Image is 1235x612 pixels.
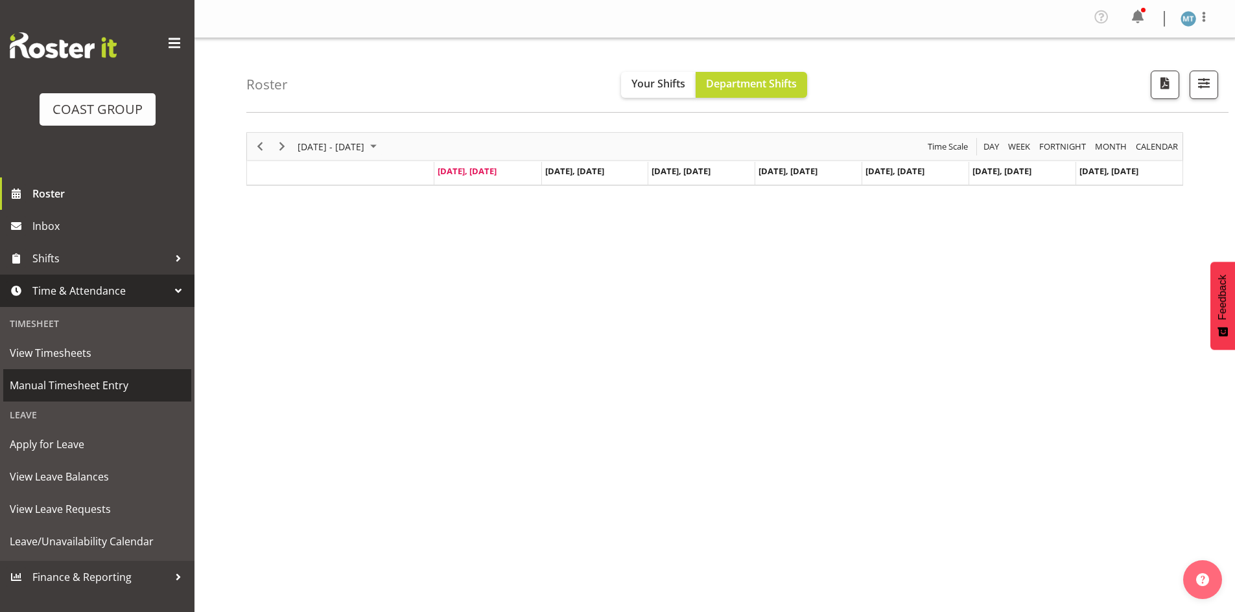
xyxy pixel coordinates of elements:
div: Timeline Week of September 1, 2025 [246,132,1183,186]
span: [DATE] - [DATE] [296,139,366,155]
a: View Timesheets [3,337,191,369]
span: Leave/Unavailability Calendar [10,532,185,551]
img: help-xxl-2.png [1196,573,1209,586]
span: Manual Timesheet Entry [10,376,185,395]
a: Manual Timesheet Entry [3,369,191,402]
span: [DATE], [DATE] [972,165,1031,177]
h4: Roster [246,77,288,92]
span: [DATE], [DATE] [759,165,817,177]
img: Rosterit website logo [10,32,117,58]
span: calendar [1135,139,1179,155]
span: Time Scale [926,139,969,155]
div: Previous [249,133,271,160]
span: Inbox [32,216,188,236]
button: Timeline Week [1006,139,1033,155]
span: Day [982,139,1000,155]
img: malae-toleafoa1112.jpg [1181,11,1196,27]
span: Finance & Reporting [32,567,169,587]
div: Next [271,133,293,160]
a: View Leave Balances [3,460,191,493]
span: [DATE], [DATE] [545,165,604,177]
span: View Leave Balances [10,467,185,486]
span: Fortnight [1038,139,1087,155]
button: Next [274,139,291,155]
span: View Leave Requests [10,499,185,519]
span: [DATE], [DATE] [865,165,924,177]
span: Feedback [1217,275,1229,320]
span: [DATE], [DATE] [1079,165,1138,177]
button: September 01 - 07, 2025 [296,139,382,155]
div: Leave [3,402,191,428]
span: Shifts [32,249,169,268]
a: Apply for Leave [3,428,191,460]
button: Filter Shifts [1190,71,1218,99]
button: Time Scale [926,139,970,155]
span: Month [1094,139,1128,155]
button: Timeline Day [982,139,1002,155]
span: Week [1007,139,1031,155]
button: Feedback - Show survey [1210,262,1235,350]
button: Download a PDF of the roster according to the set date range. [1151,71,1179,99]
button: Your Shifts [621,72,696,98]
button: Department Shifts [696,72,807,98]
button: Fortnight [1037,139,1088,155]
span: Apply for Leave [10,435,185,454]
button: Previous [252,139,269,155]
span: [DATE], [DATE] [652,165,711,177]
div: COAST GROUP [53,100,143,119]
span: Your Shifts [631,76,685,91]
span: Time & Attendance [32,281,169,300]
button: Timeline Month [1093,139,1129,155]
span: View Timesheets [10,343,185,363]
span: Department Shifts [706,76,797,91]
span: [DATE], [DATE] [438,165,497,177]
div: Timesheet [3,310,191,337]
a: View Leave Requests [3,493,191,525]
span: Roster [32,184,188,203]
a: Leave/Unavailability Calendar [3,525,191,558]
button: Month [1134,139,1181,155]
